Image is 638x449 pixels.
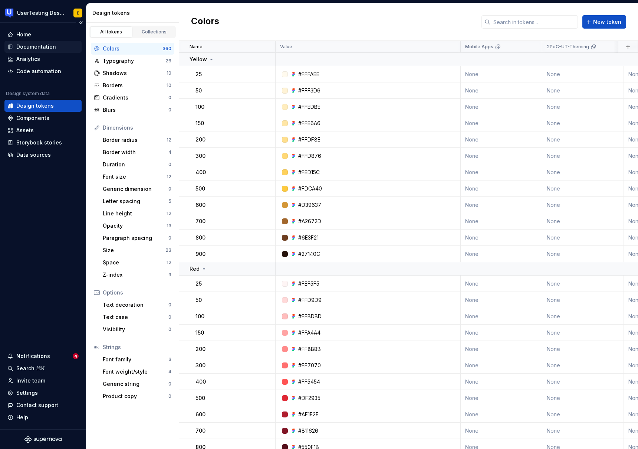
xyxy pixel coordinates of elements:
[100,323,174,335] a: Visibility0
[103,82,167,89] div: Borders
[103,259,167,266] div: Space
[4,124,82,136] a: Assets
[103,69,167,77] div: Shadows
[298,345,321,353] div: #FF8B8B
[168,393,171,399] div: 0
[100,171,174,183] a: Font size12
[298,329,320,336] div: #FFA4A4
[195,362,205,369] p: 300
[16,377,45,384] div: Invite team
[100,269,174,281] a: Z-index9
[165,58,171,64] div: 26
[461,246,542,262] td: None
[195,411,205,418] p: 600
[103,380,168,388] div: Generic string
[103,326,168,333] div: Visibility
[195,136,205,143] p: 200
[167,70,171,76] div: 10
[100,195,174,207] a: Letter spacing5
[461,148,542,164] td: None
[91,67,174,79] a: Shadows10
[162,46,171,52] div: 360
[100,220,174,232] a: Opacity13
[168,357,171,362] div: 3
[103,45,162,52] div: Colors
[73,353,79,359] span: 4
[195,427,205,435] p: 700
[1,5,85,21] button: UserTesting Design SystemE
[542,423,624,439] td: None
[4,29,82,40] a: Home
[168,186,171,192] div: 9
[542,390,624,406] td: None
[16,31,31,38] div: Home
[4,137,82,149] a: Storybook stories
[190,265,200,273] p: Red
[461,99,542,115] td: None
[77,10,79,16] div: E
[103,222,167,230] div: Opacity
[461,131,542,148] td: None
[195,378,206,385] p: 400
[4,411,82,423] button: Help
[103,185,168,193] div: Generic dimension
[195,394,205,402] p: 500
[4,65,82,77] a: Code automation
[100,146,174,158] a: Border width4
[91,104,174,116] a: Blurs0
[16,401,58,409] div: Contact support
[298,250,320,258] div: #27140C
[542,325,624,341] td: None
[542,82,624,99] td: None
[582,15,626,29] button: New token
[16,352,50,360] div: Notifications
[542,357,624,374] td: None
[103,161,168,168] div: Duration
[24,436,62,443] a: Supernova Logo
[100,183,174,195] a: Generic dimension9
[461,164,542,180] td: None
[461,390,542,406] td: None
[167,174,171,180] div: 12
[167,260,171,266] div: 12
[168,314,171,320] div: 0
[16,389,38,397] div: Settings
[542,115,624,131] td: None
[461,180,542,197] td: None
[91,55,174,67] a: Typography26
[76,17,86,28] button: Collapse sidebar
[298,234,319,241] div: #6E3F21
[191,15,219,29] h2: Colors
[93,29,130,35] div: All tokens
[16,114,49,122] div: Components
[461,325,542,341] td: None
[103,247,165,254] div: Size
[103,94,168,101] div: Gradients
[16,127,34,134] div: Assets
[16,55,40,63] div: Analytics
[103,106,168,114] div: Blurs
[100,390,174,402] a: Product copy0
[195,103,204,111] p: 100
[298,169,320,176] div: #FED15C
[167,82,171,88] div: 10
[168,326,171,332] div: 0
[168,302,171,308] div: 0
[103,234,168,242] div: Paragraph spacing
[16,414,28,421] div: Help
[461,292,542,308] td: None
[16,365,45,372] div: Search ⌘K
[298,120,320,127] div: #FFE6A6
[4,387,82,399] a: Settings
[100,257,174,269] a: Space12
[103,344,171,351] div: Strings
[298,136,320,143] div: #FFDF8E
[168,95,171,101] div: 0
[195,250,205,258] p: 900
[167,211,171,217] div: 12
[298,378,320,385] div: #FF5454
[4,375,82,387] a: Invite team
[4,100,82,112] a: Design tokens
[103,313,168,321] div: Text case
[461,406,542,423] td: None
